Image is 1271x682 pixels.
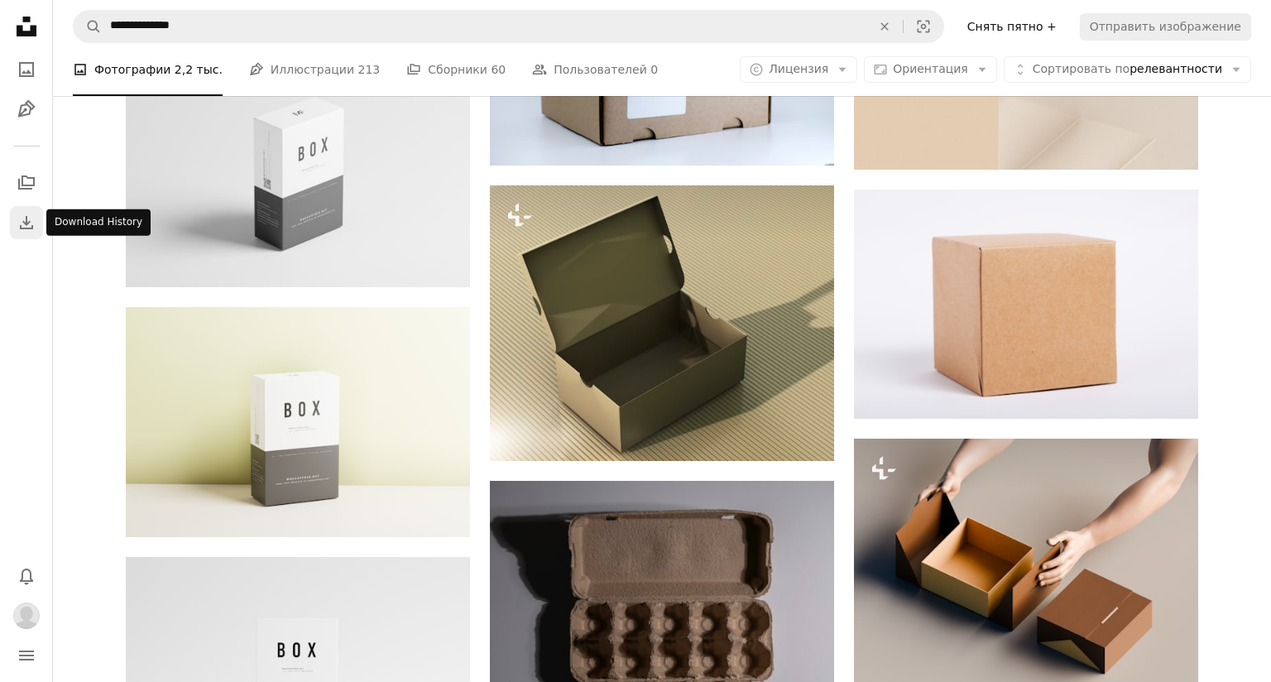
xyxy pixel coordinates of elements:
button: Визуальный поиск [904,11,943,42]
button: Отправить изображение [1080,13,1251,40]
a: Сборники 60 [406,43,506,96]
ya-tr-span: Иллюстрации [271,60,354,79]
button: Очистить [866,11,903,42]
ya-tr-span: Лицензия [769,62,828,75]
button: Уведомления [10,560,43,593]
button: Меню [10,639,43,672]
a: Снять пятно + [957,13,1067,40]
a: белая коробка с чёрной коробкой сверху [126,664,470,679]
a: Пустая картонная упаковка для яиц отбрасывает тень [490,603,834,617]
ya-tr-span: 0 [650,63,658,76]
a: коричневая коробка на белом фоне [854,296,1198,311]
ya-tr-span: Отправить изображение [1090,20,1241,33]
a: Коллекции [10,166,43,199]
img: коробка на белом столе [126,307,470,537]
a: белая коробка с чёрно-белой этикеткой [126,164,470,179]
img: Аватар пользователя ann ann [13,603,40,629]
button: Поиск Unsplash [74,11,102,42]
ya-tr-span: Пользователей [554,60,647,79]
ya-tr-span: Сборники [428,60,487,79]
button: Лицензия [740,56,857,83]
ya-tr-span: Ориентация [893,62,968,75]
a: Пользователей 0 [532,43,658,96]
ya-tr-span: Снять пятно + [967,20,1057,33]
img: Открытая коробка на столе [490,185,834,461]
button: Сортировать порелевантности [1004,56,1251,83]
button: Ориентация [864,56,997,83]
img: белая коробка с чёрно-белой этикеткой [126,57,470,287]
a: История загрузок [10,206,43,239]
ya-tr-span: Сортировать по [1033,62,1130,75]
img: коричневая коробка на белом фоне [854,190,1198,419]
a: Иллюстрации 213 [249,43,380,96]
ya-tr-span: 60 [491,63,506,76]
a: Главная страница — Unplash [10,10,43,46]
button: Профиль [10,599,43,632]
ya-tr-span: релевантности [1130,62,1222,75]
form: Поиск визуальных элементов по всему сайту [73,10,944,43]
a: коробка на белом столе [126,414,470,429]
ya-tr-span: 213 [358,63,381,76]
a: Человек лезет в открытую коробку [854,560,1198,575]
a: Фото [10,53,43,86]
a: Открытая коробка на столе [490,315,834,330]
a: Иллюстрации [10,93,43,126]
